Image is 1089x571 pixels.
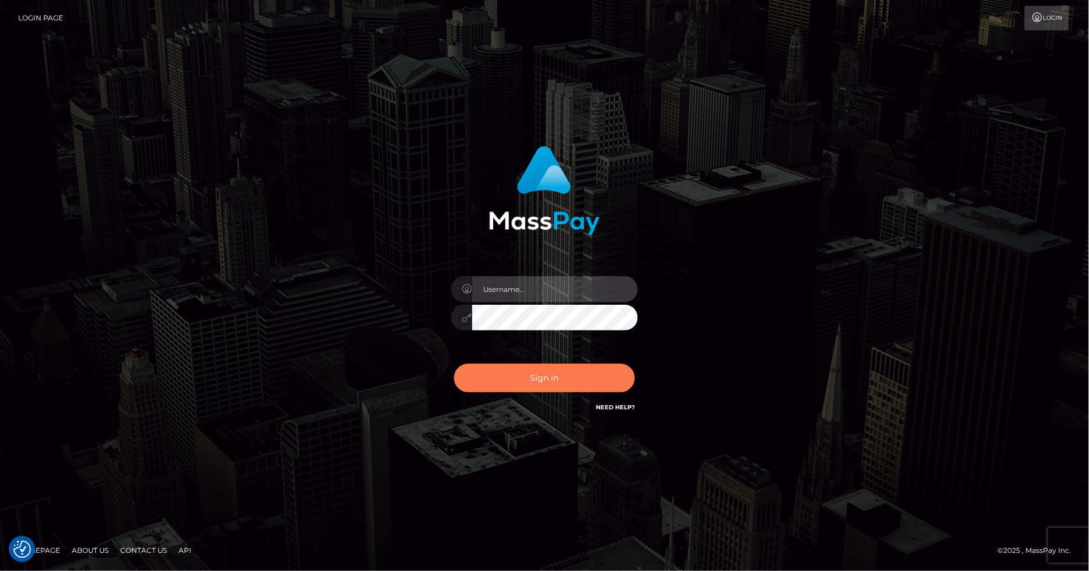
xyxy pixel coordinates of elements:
[489,146,600,235] img: MassPay Login
[1025,6,1069,30] a: Login
[67,541,113,559] a: About Us
[596,403,635,411] a: Need Help?
[116,541,172,559] a: Contact Us
[13,541,65,559] a: Homepage
[13,541,31,558] button: Consent Preferences
[18,6,63,30] a: Login Page
[13,541,31,558] img: Revisit consent button
[998,544,1080,557] div: © 2025 , MassPay Inc.
[174,541,196,559] a: API
[454,364,635,392] button: Sign in
[472,276,638,302] input: Username...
